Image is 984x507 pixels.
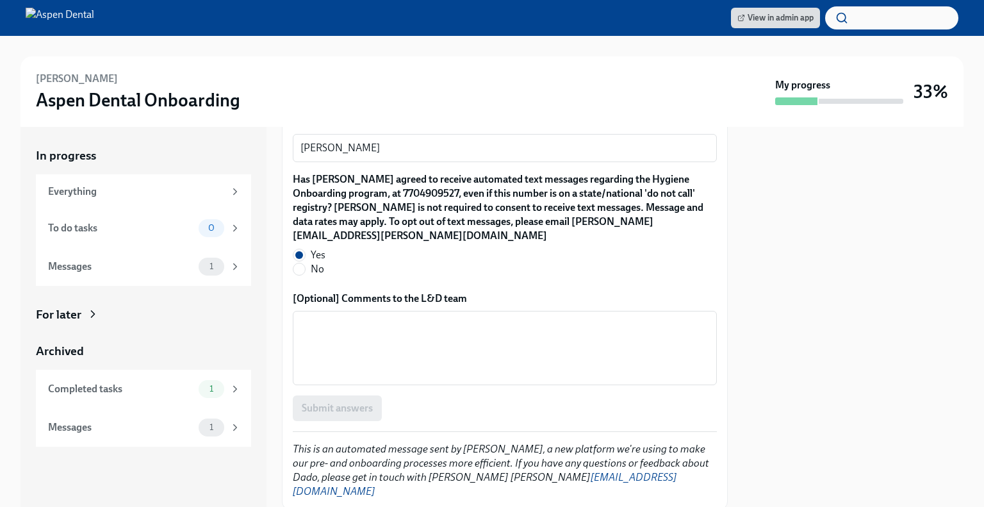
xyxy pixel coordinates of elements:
[731,8,820,28] a: View in admin app
[36,247,251,286] a: Messages1
[36,306,81,323] div: For later
[202,422,221,432] span: 1
[36,147,251,164] a: In progress
[48,260,193,274] div: Messages
[36,306,251,323] a: For later
[293,292,717,306] label: [Optional] Comments to the L&D team
[48,382,193,396] div: Completed tasks
[737,12,814,24] span: View in admin app
[914,80,948,103] h3: 33%
[36,72,118,86] h6: [PERSON_NAME]
[775,78,830,92] strong: My progress
[36,88,240,112] h3: Aspen Dental Onboarding
[48,221,193,235] div: To do tasks
[36,174,251,209] a: Everything
[48,185,224,199] div: Everything
[26,8,94,28] img: Aspen Dental
[202,262,221,271] span: 1
[48,420,193,435] div: Messages
[36,370,251,408] a: Completed tasks1
[293,443,709,497] em: This is an automated message sent by [PERSON_NAME], a new platform we're using to make our pre- a...
[201,223,222,233] span: 0
[311,262,324,276] span: No
[311,248,325,262] span: Yes
[36,408,251,447] a: Messages1
[36,209,251,247] a: To do tasks0
[293,172,717,243] label: Has [PERSON_NAME] agreed to receive automated text messages regarding the Hygiene Onboarding prog...
[300,140,709,156] textarea: [PERSON_NAME]
[202,384,221,394] span: 1
[36,343,251,360] a: Archived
